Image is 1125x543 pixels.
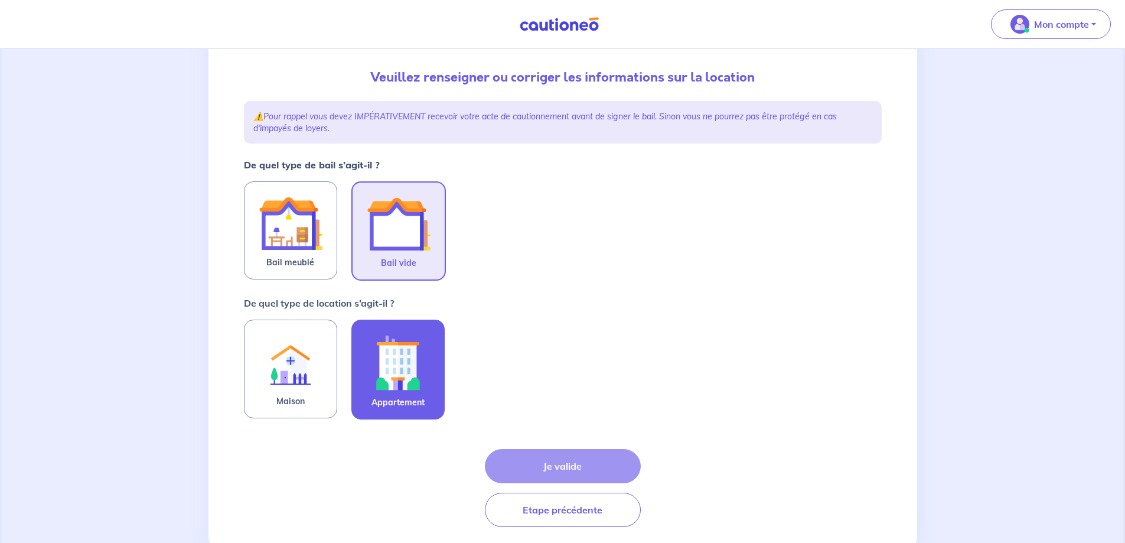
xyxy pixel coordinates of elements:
[244,296,394,310] p: De quel type de location s’agit-il ?
[515,17,604,32] img: Cautioneo
[244,68,882,87] p: Veuillez renseigner ou corriger les informations sur la location
[244,159,380,171] strong: De quel type de bail s’agit-il ?
[253,111,837,134] em: Pour rappel vous devez IMPÉRATIVEMENT recevoir votre acte de cautionnement avant de signer le bai...
[366,330,430,395] img: illu_apartment.svg
[259,191,322,255] img: illu_furnished_lease.svg
[381,256,416,270] span: Bail vide
[1010,15,1029,34] img: illu_account_valid_menu.svg
[367,192,431,256] img: illu_empty_lease.svg
[485,493,641,527] button: Etape précédente
[1034,17,1089,31] p: Mon compte
[259,330,322,394] img: illu_rent.svg
[991,9,1111,39] button: illu_account_valid_menu.svgMon compte
[266,255,314,269] span: Bail meublé
[253,110,872,134] p: ⚠️
[276,394,305,408] span: Maison
[371,395,425,409] span: Appartement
